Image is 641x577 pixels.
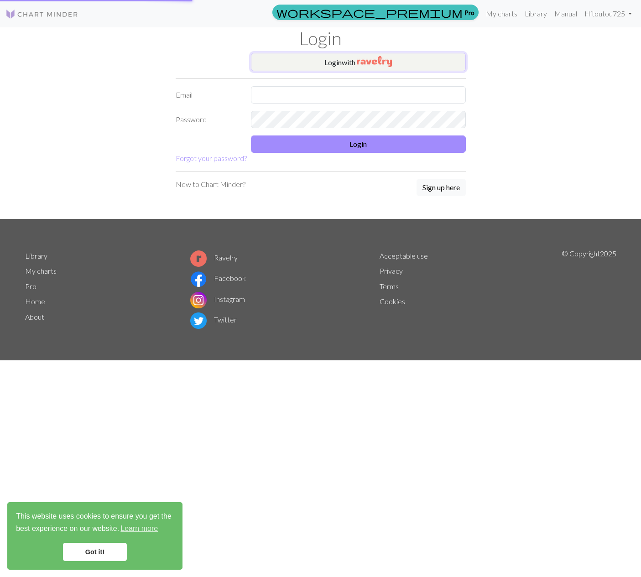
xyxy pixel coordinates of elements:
[25,297,45,306] a: Home
[272,5,479,20] a: Pro
[276,6,463,19] span: workspace_premium
[16,511,174,535] span: This website uses cookies to ensure you get the best experience on our website.
[190,250,207,267] img: Ravelry logo
[170,111,245,128] label: Password
[380,251,428,260] a: Acceptable use
[190,315,237,324] a: Twitter
[562,248,616,331] p: © Copyright 2025
[190,253,238,262] a: Ravelry
[25,282,36,291] a: Pro
[417,179,466,197] a: Sign up here
[551,5,581,23] a: Manual
[380,297,405,306] a: Cookies
[25,312,44,321] a: About
[190,274,246,282] a: Facebook
[25,266,57,275] a: My charts
[251,135,466,153] button: Login
[25,251,47,260] a: Library
[581,5,636,23] a: Hitoutou725
[417,179,466,196] button: Sign up here
[380,266,403,275] a: Privacy
[7,502,182,570] div: cookieconsent
[190,292,207,308] img: Instagram logo
[380,282,399,291] a: Terms
[63,543,127,561] a: dismiss cookie message
[190,295,245,303] a: Instagram
[190,312,207,329] img: Twitter logo
[357,56,392,67] img: Ravelry
[482,5,521,23] a: My charts
[176,179,245,190] p: New to Chart Minder?
[521,5,551,23] a: Library
[20,27,622,49] h1: Login
[170,86,245,104] label: Email
[119,522,159,535] a: learn more about cookies
[176,154,247,162] a: Forgot your password?
[190,271,207,287] img: Facebook logo
[251,53,466,71] button: Loginwith
[5,9,78,20] img: Logo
